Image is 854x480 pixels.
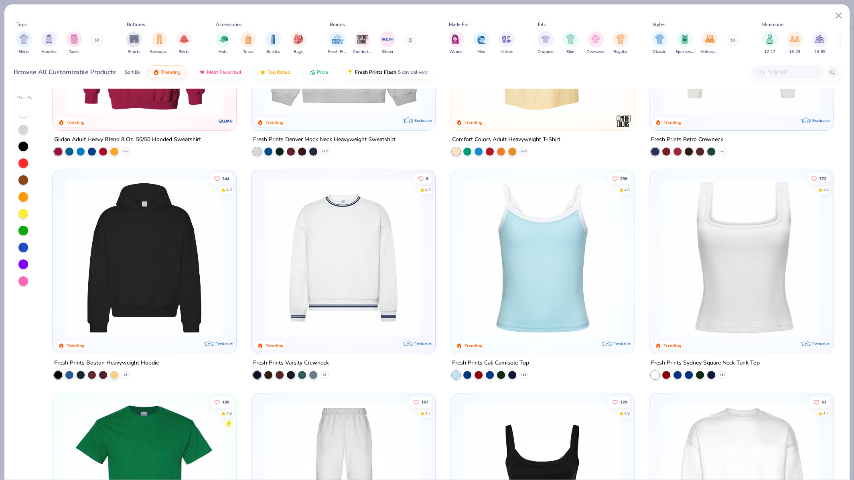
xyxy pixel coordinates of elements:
button: filter button [538,31,554,55]
img: Tanks Image [70,34,79,44]
span: Exclusive [812,118,830,123]
div: 4.8 [226,410,231,416]
img: Unisex Image [502,34,511,44]
button: filter button [126,31,142,55]
button: Like [414,173,432,184]
div: Fresh Prints Denver Mock Neck Heavyweight Sweatshirt [253,135,396,145]
span: Hoodies [41,49,57,55]
img: Skirts Image [180,34,189,44]
div: filter for Hoodies [41,31,57,55]
span: 18-23 [789,49,800,55]
span: 109 [222,400,229,404]
span: 244 [222,176,229,180]
span: Comfort Colors [353,49,371,55]
button: filter button [787,31,803,55]
div: filter for Totes [240,31,256,55]
div: Brands [330,21,345,28]
img: flash.gif [347,69,353,75]
img: 24-35 Image [815,34,824,44]
span: + 16 [520,373,526,377]
div: 4.9 [624,410,629,416]
img: Sportswear Image [680,34,689,44]
button: filter button [675,31,694,55]
div: filter for Sweatpants [150,31,168,55]
button: filter button [448,31,465,55]
button: Price [303,65,335,79]
div: filter for Gildan [379,31,396,55]
div: filter for 18-23 [787,31,803,55]
div: Bottoms [127,21,145,28]
div: filter for Tanks [66,31,82,55]
img: 91acfc32-fd48-4d6b-bdad-a4c1a30ac3fc [61,178,228,338]
div: Accessories [216,21,242,28]
button: filter button [265,31,281,55]
div: Browse All Customizable Products [14,67,116,77]
div: filter for Men [473,31,489,55]
span: + 3 [323,373,327,377]
div: Fresh Prints Sydney Square Neck Tank Top [651,358,760,368]
div: filter for 24-35 [812,31,828,55]
button: filter button [66,31,82,55]
span: + 14 [719,373,725,377]
button: filter button [499,31,515,55]
span: Most Favorited [207,69,241,75]
span: + 9 [124,373,128,377]
div: Filter By [16,95,32,101]
div: 4.8 [823,187,828,193]
div: Minimums [762,21,785,28]
img: b6dde052-8961-424d-8094-bd09ce92eca4 [427,178,594,338]
button: filter button [379,31,396,55]
span: Women [449,49,464,55]
button: filter button [290,31,306,55]
div: Fits [538,21,546,28]
img: 4d4398e1-a86f-4e3e-85fd-b9623566810e [260,178,427,338]
img: 18-23 Image [790,34,799,44]
div: Comfort Colors Adult Heavyweight T-Shirt [452,135,560,145]
span: + 60 [520,149,526,154]
div: 4.8 [624,187,629,193]
img: Hats Image [219,34,228,44]
div: Fresh Prints Cali Camisole Top [452,358,529,368]
span: Shirts [18,49,29,55]
span: 12-17 [764,49,775,55]
span: Athleisure [700,49,719,55]
span: 129 [620,400,627,404]
button: filter button [41,31,57,55]
input: Try "T-Shirt" [757,67,818,77]
div: 4.6 [425,187,430,193]
span: 5 day delivery [398,68,428,77]
div: Fresh Prints Varsity Crewneck [253,358,329,368]
img: Comfort Colors logo [616,113,632,129]
button: Like [807,173,830,184]
div: filter for Slim [562,31,578,55]
span: Fresh Prints Flash [355,69,396,75]
button: filter button [651,31,667,55]
span: Slim [566,49,574,55]
div: filter for Skirts [176,31,192,55]
span: Men [477,49,485,55]
img: Cropped Image [541,34,550,44]
img: 12-17 Image [765,34,774,44]
button: filter button [613,31,629,55]
span: Oversized [586,49,604,55]
div: filter for Oversized [586,31,604,55]
span: Fresh Prints [328,49,347,55]
div: Gildan Adult Heavy Blend 8 Oz. 50/50 Hooded Sweatshirt [54,135,201,145]
button: filter button [215,31,231,55]
span: Top Rated [268,69,290,75]
span: Tanks [69,49,79,55]
span: + 5 [720,149,724,154]
button: filter button [150,31,168,55]
span: Exclusive [613,341,631,346]
button: Close [831,8,846,23]
button: Top Rated [254,65,296,79]
button: filter button [328,31,347,55]
button: filter button [700,31,719,55]
button: Like [210,173,233,184]
img: Comfort Colors Image [356,33,368,45]
button: filter button [16,31,32,55]
span: 24-35 [814,49,826,55]
span: Gildan [381,49,393,55]
span: + 37 [122,149,128,154]
span: 272 [819,176,826,180]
